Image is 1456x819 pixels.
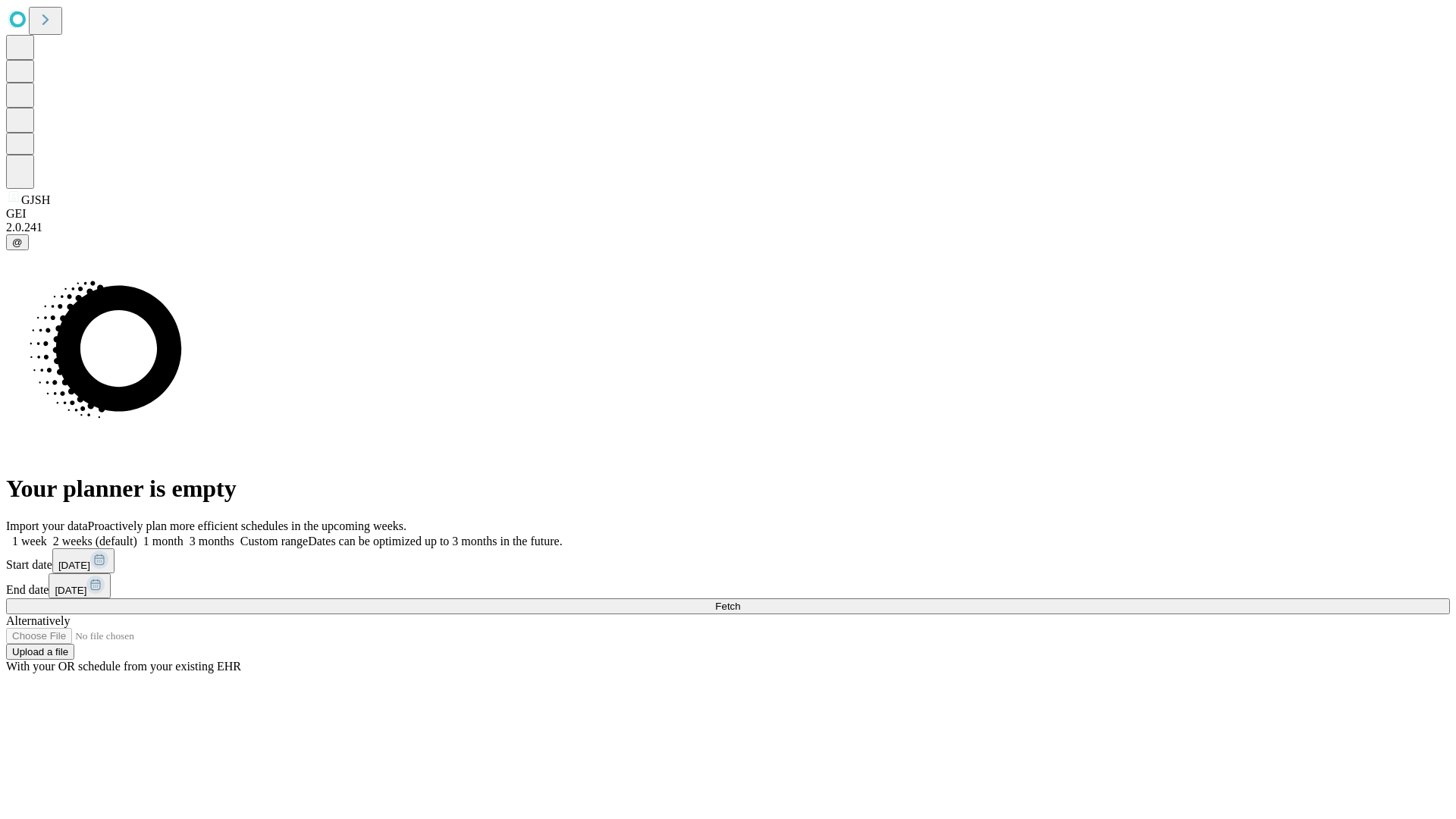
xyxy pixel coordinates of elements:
span: GJSH [21,193,50,206]
span: @ [12,237,23,248]
button: [DATE] [49,573,111,598]
span: With your OR schedule from your existing EHR [6,660,241,673]
span: [DATE] [58,560,90,571]
div: 2.0.241 [6,221,1450,234]
div: GEI [6,207,1450,221]
span: 2 weeks (default) [53,535,137,548]
span: 1 month [143,535,184,548]
span: Custom range [240,535,308,548]
span: Alternatively [6,614,70,627]
button: Fetch [6,598,1450,614]
button: @ [6,234,29,250]
span: 1 week [12,535,47,548]
span: 3 months [190,535,234,548]
span: [DATE] [55,585,86,596]
span: Proactively plan more efficient schedules in the upcoming weeks. [88,519,406,532]
h1: Your planner is empty [6,475,1450,503]
button: Upload a file [6,644,74,660]
div: Start date [6,548,1450,573]
span: Dates can be optimized up to 3 months in the future. [308,535,562,548]
button: [DATE] [52,548,115,573]
span: Import your data [6,519,88,532]
span: Fetch [715,601,740,612]
div: End date [6,573,1450,598]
